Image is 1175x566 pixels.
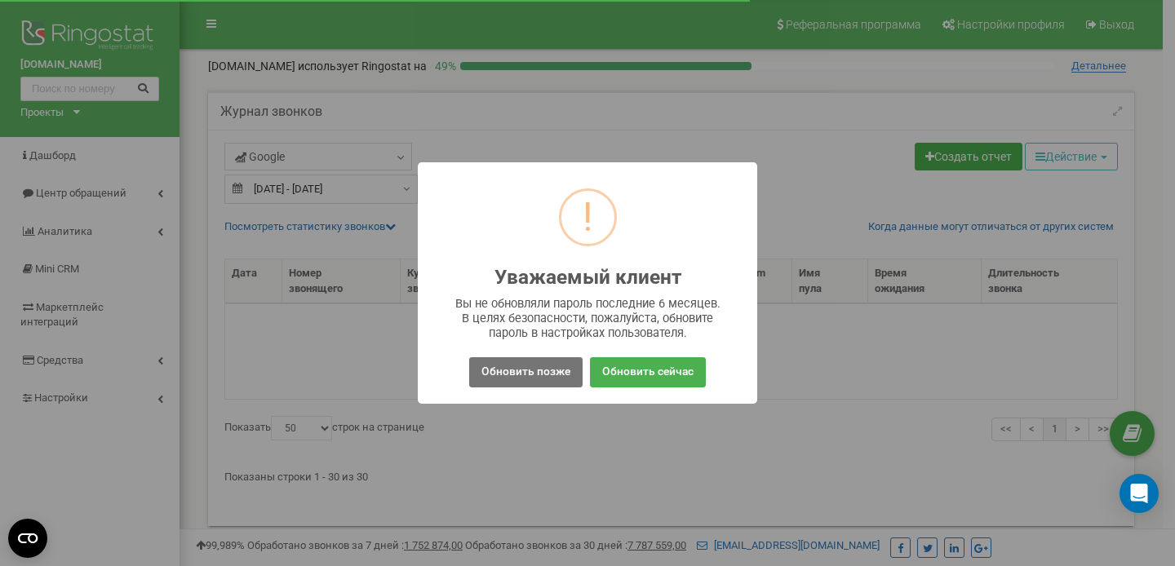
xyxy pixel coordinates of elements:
[450,296,725,340] div: Вы не обновляли пароль последние 6 месяцев. В целях безопасности, пожалуйста, обновите пароль в н...
[590,357,706,387] button: Обновить сейчас
[469,357,583,387] button: Обновить позже
[1120,474,1159,513] div: Open Intercom Messenger
[8,519,47,558] button: Open CMP widget
[583,191,593,244] div: !
[494,267,681,289] h2: Уважаемый клиент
